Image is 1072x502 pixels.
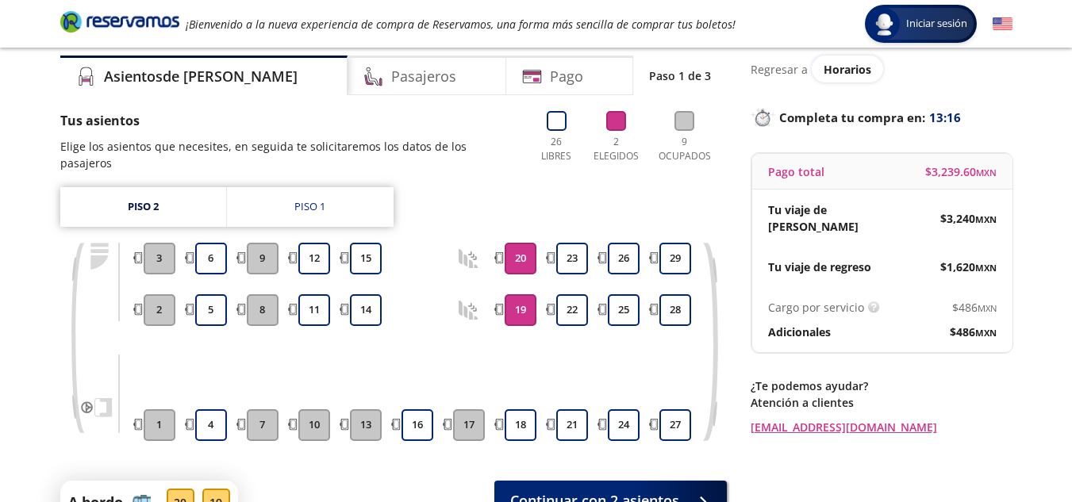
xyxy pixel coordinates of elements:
[195,243,227,274] button: 6
[144,409,175,441] button: 1
[186,17,736,32] em: ¡Bienvenido a la nueva experiencia de compra de Reservamos, una forma más sencilla de comprar tus...
[350,294,382,326] button: 14
[402,409,433,441] button: 16
[590,135,643,163] p: 2 Elegidos
[298,243,330,274] button: 12
[350,409,382,441] button: 13
[60,111,519,130] p: Tus asientos
[751,106,1012,128] p: Completa tu compra en :
[655,135,715,163] p: 9 Ocupados
[900,16,974,32] span: Iniciar sesión
[556,294,588,326] button: 22
[535,135,578,163] p: 26 Libres
[768,299,864,316] p: Cargo por servicio
[751,394,1012,411] p: Atención a clientes
[298,294,330,326] button: 11
[556,409,588,441] button: 21
[247,409,279,441] button: 7
[976,167,997,178] small: MXN
[505,243,536,274] button: 20
[104,66,298,87] h4: Asientos de [PERSON_NAME]
[940,210,997,227] span: $ 3,240
[659,243,691,274] button: 29
[659,294,691,326] button: 28
[975,262,997,274] small: MXN
[950,324,997,340] span: $ 486
[556,243,588,274] button: 23
[550,66,583,87] h4: Pago
[505,294,536,326] button: 19
[824,62,871,77] span: Horarios
[975,213,997,225] small: MXN
[768,324,831,340] p: Adicionales
[227,187,394,227] a: Piso 1
[60,10,179,38] a: Brand Logo
[60,10,179,33] i: Brand Logo
[608,409,640,441] button: 24
[298,409,330,441] button: 10
[751,56,1012,82] div: Regresar a ver horarios
[391,66,456,87] h4: Pasajeros
[940,259,997,275] span: $ 1,620
[751,61,808,78] p: Regresar a
[751,377,1012,394] p: ¿Te podemos ayudar?
[247,243,279,274] button: 9
[929,109,961,127] span: 13:16
[505,409,536,441] button: 18
[608,243,640,274] button: 26
[144,294,175,326] button: 2
[993,14,1012,34] button: English
[649,67,711,84] p: Paso 1 de 3
[247,294,279,326] button: 8
[144,243,175,274] button: 3
[751,419,1012,435] a: [EMAIL_ADDRESS][DOMAIN_NAME]
[195,409,227,441] button: 4
[659,409,691,441] button: 27
[350,243,382,274] button: 15
[453,409,485,441] button: 17
[768,259,871,275] p: Tu viaje de regreso
[975,327,997,339] small: MXN
[768,201,882,235] p: Tu viaje de [PERSON_NAME]
[294,199,325,215] div: Piso 1
[768,163,824,180] p: Pago total
[978,302,997,314] small: MXN
[952,299,997,316] span: $ 486
[60,187,226,227] a: Piso 2
[60,138,519,171] p: Elige los asientos que necesites, en seguida te solicitaremos los datos de los pasajeros
[195,294,227,326] button: 5
[925,163,997,180] span: $ 3,239.60
[608,294,640,326] button: 25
